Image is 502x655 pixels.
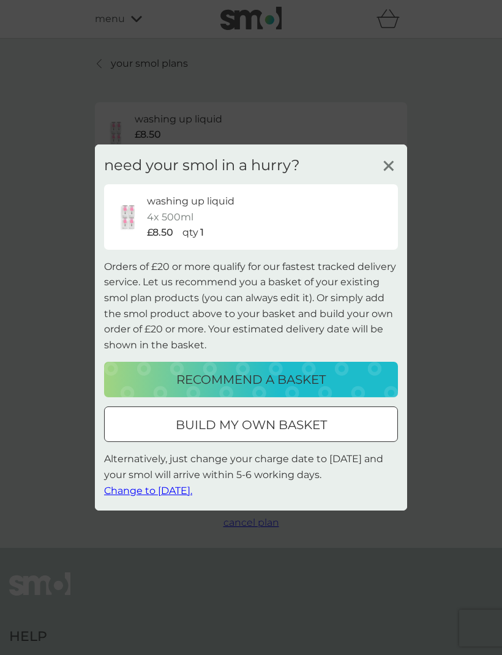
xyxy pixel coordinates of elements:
button: build my own basket [104,406,398,442]
p: 1 [200,225,204,241]
p: £8.50 [147,225,173,241]
button: Change to [DATE]. [104,482,192,498]
h3: need your smol in a hurry? [104,157,300,174]
span: Change to [DATE]. [104,484,192,496]
button: recommend a basket [104,362,398,397]
p: Orders of £20 or more qualify for our fastest tracked delivery service. Let us recommend you a ba... [104,259,398,353]
p: qty [182,225,198,241]
p: recommend a basket [176,370,326,389]
p: Alternatively, just change your charge date to [DATE] and your smol will arrive within 5-6 workin... [104,451,398,498]
p: washing up liquid [147,193,234,209]
p: build my own basket [176,415,327,435]
p: 4x 500ml [147,209,193,225]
